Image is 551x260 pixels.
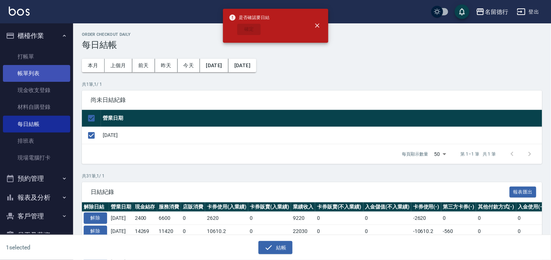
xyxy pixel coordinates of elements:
[91,188,510,196] span: 日結紀錄
[133,225,157,238] td: 14269
[315,202,363,212] th: 卡券販賣(不入業績)
[476,212,516,225] td: 0
[485,7,508,16] div: 名留德行
[402,151,429,157] p: 每頁顯示數量
[248,225,291,238] td: 0
[510,188,537,195] a: 報表匯出
[157,225,181,238] td: 11420
[3,188,70,207] button: 報表及分析
[431,144,449,164] div: 50
[9,7,30,16] img: Logo
[516,202,546,212] th: 入金使用(-)
[229,59,256,72] button: [DATE]
[205,212,248,225] td: 2620
[82,40,542,50] h3: 每日結帳
[258,241,293,255] button: 結帳
[3,207,70,226] button: 客戶管理
[3,99,70,115] a: 材料自購登錄
[441,212,476,225] td: 0
[229,14,270,21] span: 是否確認要日結
[516,225,546,238] td: 0
[84,226,107,237] button: 解除
[109,202,133,212] th: 營業日期
[363,225,412,238] td: 0
[3,149,70,166] a: 現場電腦打卡
[101,127,542,144] td: [DATE]
[84,213,107,224] button: 解除
[91,96,533,104] span: 尚未日結紀錄
[3,169,70,188] button: 預約管理
[315,225,363,238] td: 0
[181,202,205,212] th: 店販消費
[155,59,178,72] button: 昨天
[178,59,200,72] button: 今天
[3,26,70,45] button: 櫃檯作業
[476,225,516,238] td: 0
[291,212,315,225] td: 9220
[82,32,542,37] h2: Order checkout daily
[514,5,542,19] button: 登出
[6,243,136,252] h6: 1 selected
[205,225,248,238] td: 10610.2
[455,4,469,19] button: save
[133,212,157,225] td: 2400
[157,212,181,225] td: 6600
[205,202,248,212] th: 卡券使用(入業績)
[101,110,542,127] th: 營業日期
[82,202,109,212] th: 解除日結
[315,212,363,225] td: 0
[473,4,511,19] button: 名留德行
[291,202,315,212] th: 業績收入
[291,225,315,238] td: 22030
[248,212,291,225] td: 0
[510,187,537,198] button: 報表匯出
[411,212,441,225] td: -2620
[309,18,325,34] button: close
[3,133,70,149] a: 排班表
[363,212,412,225] td: 0
[363,202,412,212] th: 入金儲值(不入業績)
[248,202,291,212] th: 卡券販賣(入業績)
[82,173,542,179] p: 共 31 筆, 1 / 1
[411,202,441,212] th: 卡券使用(-)
[476,202,516,212] th: 其他付款方式(-)
[82,59,105,72] button: 本月
[132,59,155,72] button: 前天
[411,225,441,238] td: -10610.2
[181,212,205,225] td: 0
[157,202,181,212] th: 服務消費
[3,65,70,82] a: 帳單列表
[181,225,205,238] td: 0
[109,225,133,238] td: [DATE]
[3,116,70,133] a: 每日結帳
[516,212,546,225] td: 0
[3,226,70,245] button: 員工及薪資
[441,202,476,212] th: 第三方卡券(-)
[461,151,496,157] p: 第 1–1 筆 共 1 筆
[3,82,70,99] a: 現金收支登錄
[105,59,132,72] button: 上個月
[200,59,228,72] button: [DATE]
[3,48,70,65] a: 打帳單
[441,225,476,238] td: -560
[109,212,133,225] td: [DATE]
[82,81,542,88] p: 共 1 筆, 1 / 1
[133,202,157,212] th: 現金結存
